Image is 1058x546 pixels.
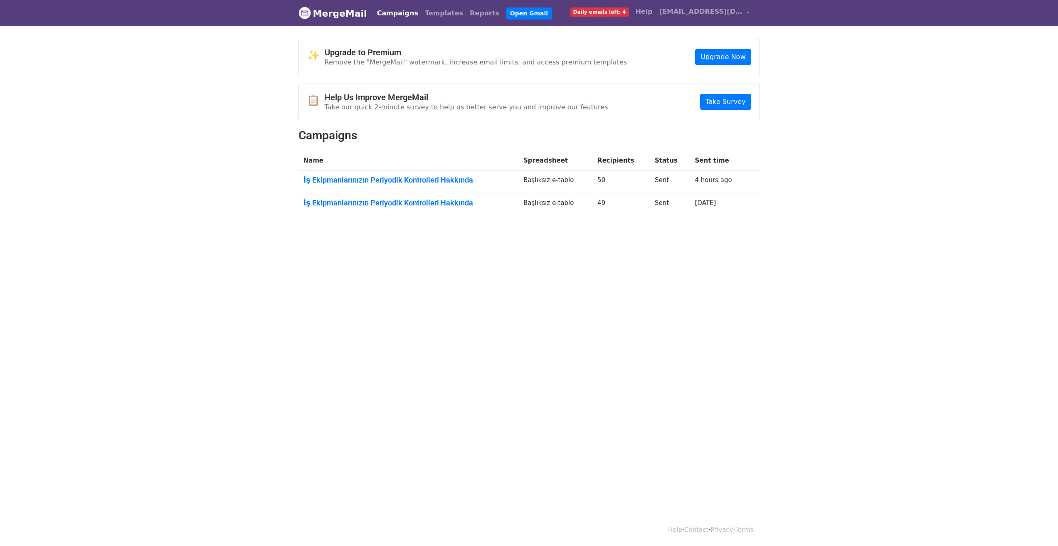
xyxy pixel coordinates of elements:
td: Başlıksız e-tablo [518,193,592,215]
a: Upgrade Now [695,49,751,65]
span: 📋 [307,94,325,106]
h4: Upgrade to Premium [325,47,627,57]
span: [EMAIL_ADDRESS][DOMAIN_NAME] [659,7,742,17]
h2: Campaigns [298,128,760,143]
a: Contact [684,526,708,534]
th: Status [650,151,690,170]
a: MergeMail [298,5,367,22]
a: Open Gmail [506,7,552,20]
td: Başlıksız e-tablo [518,170,592,193]
a: Terms [735,526,753,534]
p: Take our quick 2-minute survey to help us better serve you and improve our features [325,103,608,111]
span: ✨ [307,49,325,62]
th: Recipients [592,151,650,170]
a: Templates [422,5,466,22]
a: Daily emails left: 4 [567,3,632,20]
h4: Help Us Improve MergeMail [325,92,608,102]
a: İş Ekipmanlarınızın Periyodik Kontrolleri Hakkında [303,198,513,208]
a: Help [632,3,656,20]
a: [DATE] [695,199,716,207]
a: 4 hours ago [695,176,732,184]
td: Sent [650,193,690,215]
a: Take Survey [700,94,751,110]
p: Remove the "MergeMail" watermark, increase email limits, and access premium templates [325,58,627,67]
td: 50 [592,170,650,193]
a: İş Ekipmanlarınızın Periyodik Kontrolleri Hakkında [303,175,513,185]
td: Sent [650,170,690,193]
img: MergeMail logo [298,7,311,19]
a: [EMAIL_ADDRESS][DOMAIN_NAME] [656,3,753,23]
a: Privacy [710,526,733,534]
a: Reports [466,5,503,22]
td: 49 [592,193,650,215]
a: Help [668,526,682,534]
a: Campaigns [374,5,422,22]
span: Daily emails left: 4 [570,7,629,17]
th: Sent time [690,151,748,170]
th: Name [298,151,518,170]
th: Spreadsheet [518,151,592,170]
